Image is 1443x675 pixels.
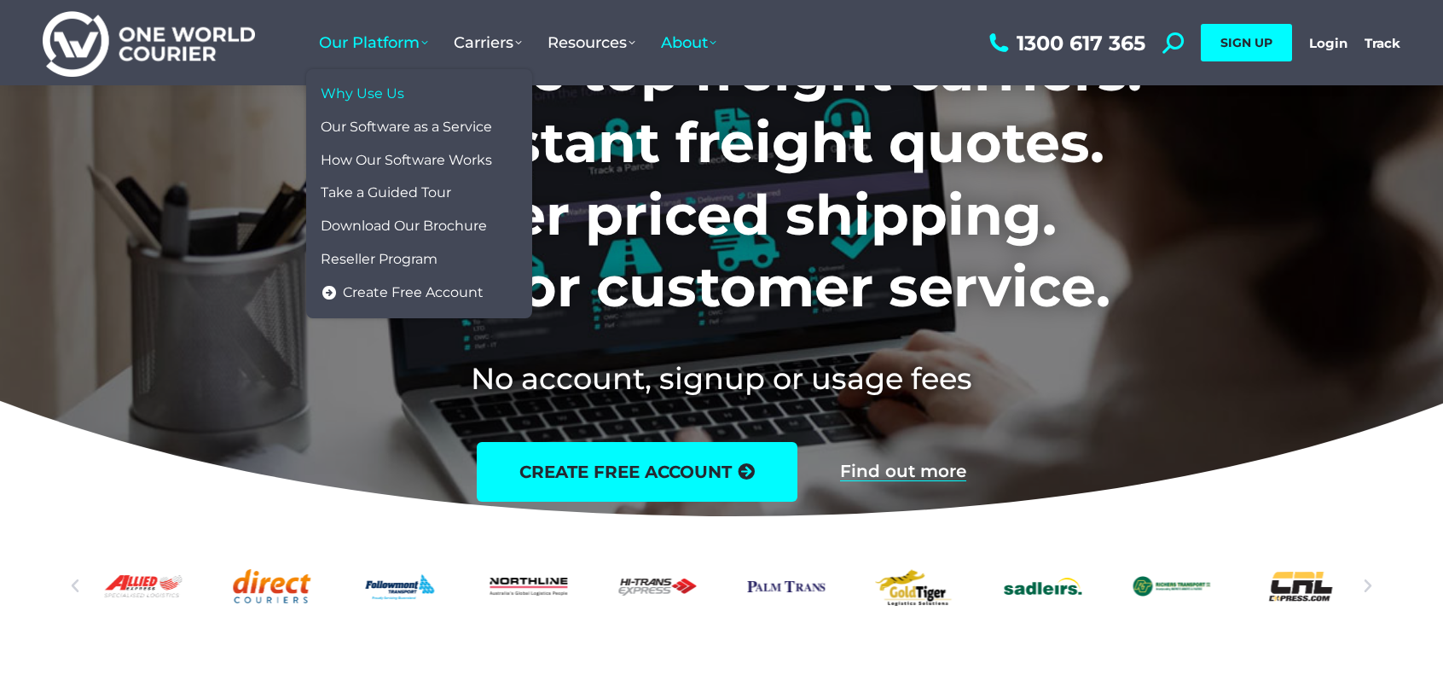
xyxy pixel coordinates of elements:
[315,144,524,177] a: How Our Software Works
[1261,556,1339,616] a: CRL Express Logo
[315,276,524,310] a: Create Free Account
[315,243,524,276] a: Reseller Program
[441,16,535,69] a: Carriers
[1309,35,1347,51] a: Login
[618,556,696,616] div: 12 / 25
[535,16,648,69] a: Resources
[321,184,451,202] span: Take a Guided Tour
[321,152,492,170] span: How Our Software Works
[321,85,404,103] span: Why Use Us
[618,556,696,616] a: Hi-Trans_logo
[362,556,439,616] div: 10 / 25
[319,33,428,52] span: Our Platform
[661,33,716,52] span: About
[1005,556,1082,616] div: 15 / 25
[104,556,182,616] div: 8 / 25
[876,556,953,616] div: 14 / 25
[1201,24,1292,61] a: SIGN UP
[189,35,1255,323] h1: Compare top freight carriers. Get instant freight quotes. Better priced shipping. Superior custom...
[454,33,522,52] span: Carriers
[747,556,825,616] a: Palm-Trans-logo_x2-1
[315,78,524,111] a: Why Use Us
[315,210,524,243] a: Download Our Brochure
[1133,556,1210,616] div: 16 / 25
[548,33,635,52] span: Resources
[1220,35,1272,50] span: SIGN UP
[315,111,524,144] a: Our Software as a Service
[1261,556,1339,616] div: 17 / 25
[189,358,1255,399] h2: No account, signup or usage fees
[490,556,567,616] div: 11 / 25
[648,16,729,69] a: About
[343,284,484,302] span: Create Free Account
[1005,556,1082,616] a: Sadleirs_logo_green
[490,556,567,616] a: Northline logo
[477,442,797,502] a: create free account
[306,16,441,69] a: Our Platform
[362,556,439,616] a: Followmont transoirt web logo
[233,556,310,616] div: 9 / 25
[321,251,438,269] span: Reseller Program
[104,556,182,616] a: Allied Express logo
[321,119,492,137] span: Our Software as a Service
[104,556,1339,616] div: Slides
[1365,35,1400,51] a: Track
[840,463,966,481] a: Find out more
[1133,556,1210,616] a: Richers-Transport-logo2
[985,32,1145,54] a: 1300 617 365
[233,556,310,616] a: Direct Couriers logo
[876,556,953,616] a: gb
[315,177,524,210] a: Take a Guided Tour
[321,218,487,236] span: Download Our Brochure
[43,9,255,78] img: One World Courier
[747,556,825,616] div: 13 / 25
